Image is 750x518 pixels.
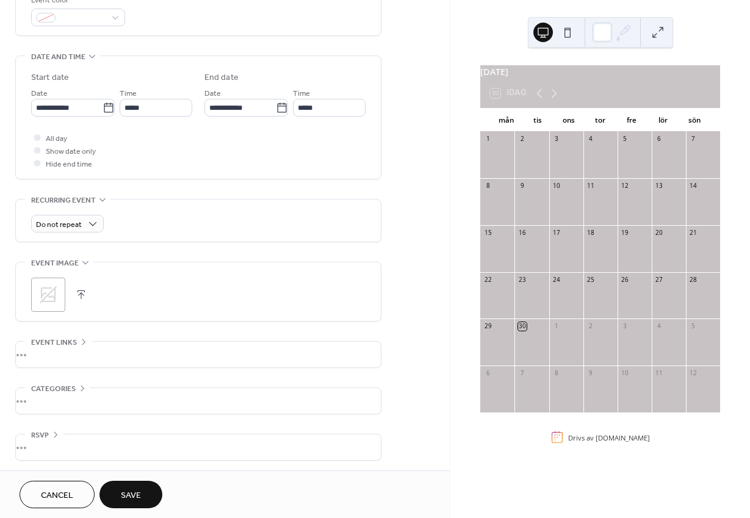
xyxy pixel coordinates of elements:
[484,181,492,190] div: 8
[568,433,650,442] div: Drivs av
[586,322,595,331] div: 2
[41,489,73,502] span: Cancel
[480,65,720,79] div: [DATE]
[586,275,595,284] div: 25
[552,275,561,284] div: 24
[16,388,381,414] div: •••
[621,275,629,284] div: 26
[31,336,77,349] span: Event links
[204,87,221,100] span: Date
[31,51,85,63] span: Date and time
[36,218,82,232] span: Do not repeat
[484,369,492,378] div: 6
[647,109,679,132] div: lör
[490,109,522,132] div: mån
[16,342,381,367] div: •••
[518,369,527,378] div: 7
[552,181,561,190] div: 10
[484,228,492,237] div: 15
[31,194,96,207] span: Recurring event
[31,71,69,84] div: Start date
[484,322,492,331] div: 29
[655,369,663,378] div: 11
[586,181,595,190] div: 11
[484,275,492,284] div: 22
[99,481,162,508] button: Save
[596,433,650,442] a: [DOMAIN_NAME]
[46,158,92,171] span: Hide end time
[31,257,79,270] span: Event image
[585,109,616,132] div: tor
[586,135,595,143] div: 4
[293,87,310,100] span: Time
[689,369,698,378] div: 12
[621,369,629,378] div: 10
[46,132,67,145] span: All day
[621,322,629,331] div: 3
[616,109,647,132] div: fre
[621,228,629,237] div: 19
[522,109,553,132] div: tis
[689,228,698,237] div: 21
[621,135,629,143] div: 5
[204,71,239,84] div: End date
[689,181,698,190] div: 14
[518,181,527,190] div: 9
[689,322,698,331] div: 5
[31,278,65,312] div: ;
[31,383,76,395] span: Categories
[121,489,141,502] span: Save
[655,228,663,237] div: 20
[518,135,527,143] div: 2
[552,228,561,237] div: 17
[689,135,698,143] div: 7
[553,109,585,132] div: ons
[586,369,595,378] div: 9
[655,181,663,190] div: 13
[120,87,137,100] span: Time
[552,369,561,378] div: 8
[518,275,527,284] div: 23
[31,429,49,442] span: RSVP
[552,135,561,143] div: 3
[621,181,629,190] div: 12
[679,109,710,132] div: sön
[586,228,595,237] div: 18
[518,228,527,237] div: 16
[518,322,527,331] div: 30
[655,322,663,331] div: 4
[655,135,663,143] div: 6
[484,135,492,143] div: 1
[16,434,381,460] div: •••
[689,275,698,284] div: 28
[46,145,96,158] span: Show date only
[20,481,95,508] button: Cancel
[552,322,561,331] div: 1
[31,87,48,100] span: Date
[655,275,663,284] div: 27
